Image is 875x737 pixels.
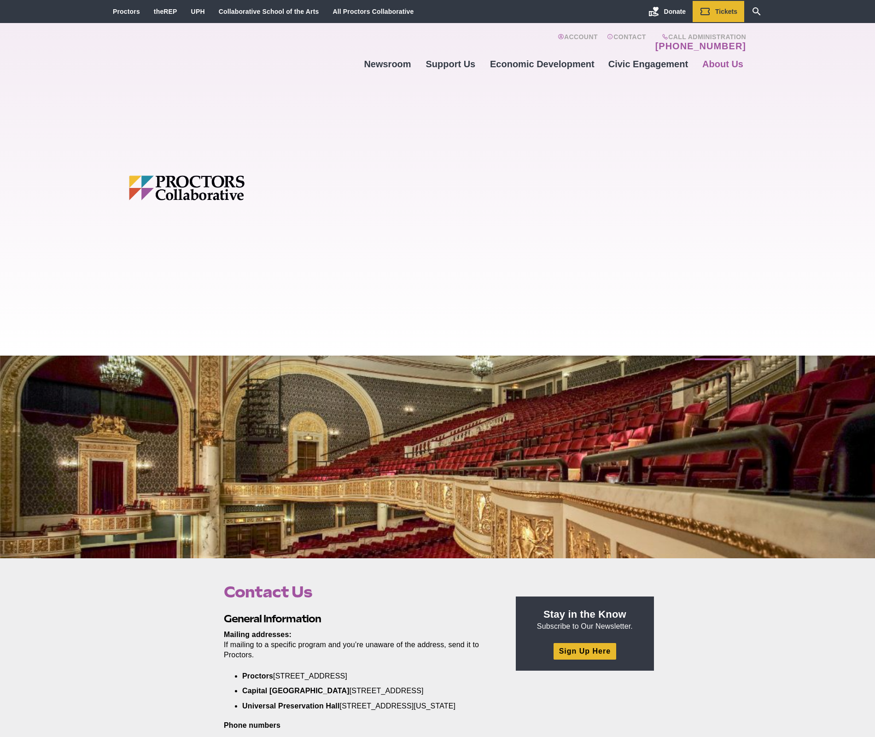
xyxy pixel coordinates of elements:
a: [PHONE_NUMBER] [655,41,746,52]
span: Call Administration [653,33,746,41]
strong: Universal Preservation Hall [242,702,340,710]
a: Collaborative School of the Arts [219,8,319,15]
a: All Proctors Collaborative [332,8,414,15]
span: Tickets [715,8,737,15]
a: UPH [191,8,205,15]
a: Search [744,1,769,22]
li: [STREET_ADDRESS] [242,686,481,696]
strong: Stay in the Know [543,608,626,620]
h1: Contact Us [224,583,495,601]
b: Phone numbers [224,721,280,729]
span: Donate [664,8,686,15]
p: If mailing to a specific program and you’re unaware of the address, send it to Proctors. [224,630,495,660]
a: Civic Engagement [601,52,695,76]
a: Economic Development [483,52,601,76]
a: Donate [642,1,693,22]
strong: Mailing addresses: [224,631,292,638]
a: Contact [607,33,646,52]
strong: Capital [GEOGRAPHIC_DATA] [242,687,350,695]
strong: Proctors [242,672,273,680]
a: theREP [154,8,177,15]
a: Account [558,33,598,52]
a: Proctors [113,8,140,15]
li: [STREET_ADDRESS][US_STATE] [242,701,481,711]
a: Support Us [418,52,483,76]
img: Proctors logo [129,175,315,200]
li: [STREET_ADDRESS] [242,671,481,681]
p: Subscribe to Our Newsletter. [527,608,643,632]
h2: General Information [224,612,495,626]
a: Newsroom [357,52,418,76]
a: Sign Up Here [554,643,616,659]
a: Tickets [693,1,744,22]
a: About Us [695,52,751,76]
